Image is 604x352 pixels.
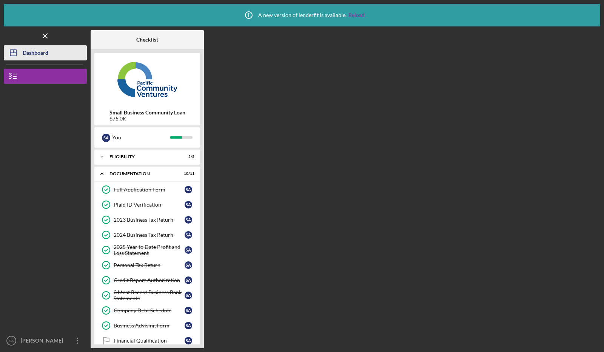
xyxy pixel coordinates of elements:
[114,289,185,301] div: 3 Most Recent Business Bank Statements
[98,258,196,273] a: Personal Tax ReturnSA
[98,227,196,242] a: 2024 Business Tax ReturnSA
[98,212,196,227] a: 2023 Business Tax ReturnSA
[114,307,185,313] div: Company Debt Schedule
[181,171,194,176] div: 10 / 11
[181,154,194,159] div: 5 / 5
[112,131,170,144] div: You
[98,288,196,303] a: 3 Most Recent Business Bank StatementsSA
[114,323,185,329] div: Business Advising Form
[185,292,192,299] div: S A
[114,277,185,283] div: Credit Report Authorization
[98,303,196,318] a: Company Debt ScheduleSA
[185,231,192,239] div: S A
[4,45,87,60] button: Dashboard
[185,276,192,284] div: S A
[9,339,14,343] text: SA
[114,244,185,256] div: 2025 Year to Date Profit and Loss Statement
[348,12,365,18] a: Reload
[98,182,196,197] a: Full Application FormSA
[23,45,48,62] div: Dashboard
[185,337,192,344] div: S A
[185,201,192,208] div: S A
[98,333,196,348] a: Financial QualificationSA
[109,154,176,159] div: Eligibility
[185,246,192,254] div: S A
[4,333,87,348] button: SA[PERSON_NAME]
[98,273,196,288] a: Credit Report AuthorizationSA
[185,307,192,314] div: S A
[185,186,192,193] div: S A
[136,37,158,43] b: Checklist
[109,110,185,116] b: Small Business Community Loan
[114,217,185,223] div: 2023 Business Tax Return
[19,333,68,350] div: [PERSON_NAME]
[114,262,185,268] div: Personal Tax Return
[114,187,185,193] div: Full Application Form
[102,134,110,142] div: S A
[185,261,192,269] div: S A
[114,338,185,344] div: Financial Qualification
[98,242,196,258] a: 2025 Year to Date Profit and Loss StatementSA
[114,232,185,238] div: 2024 Business Tax Return
[239,6,365,25] div: A new version of lenderfit is available.
[109,116,185,122] div: $75.0K
[185,216,192,224] div: S A
[94,57,200,102] img: Product logo
[114,202,185,208] div: Plaid ID Verification
[98,318,196,333] a: Business Advising FormSA
[185,322,192,329] div: S A
[109,171,176,176] div: Documentation
[98,197,196,212] a: Plaid ID VerificationSA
